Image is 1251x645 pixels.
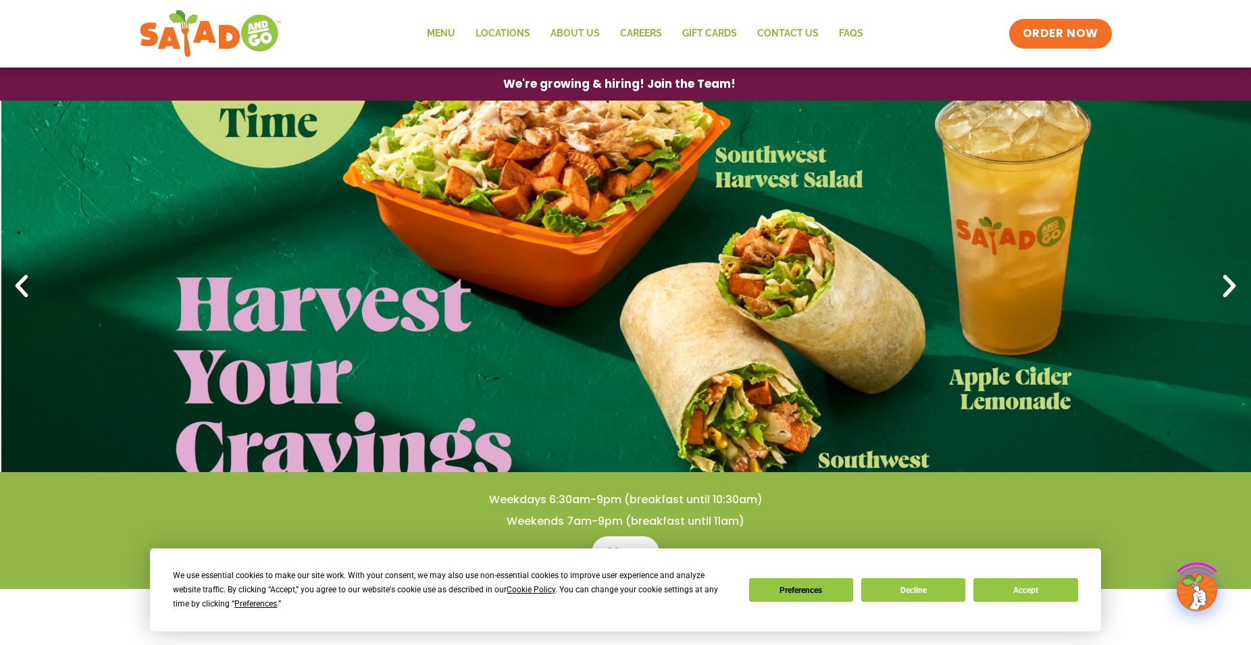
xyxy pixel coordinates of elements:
[234,599,277,609] span: Preferences
[27,492,1224,507] h4: Weekdays 6:30am-9pm (breakfast until 10:30am)
[503,78,736,90] span: We're growing & hiring! Join the Team!
[610,18,672,49] a: Careers
[27,514,1224,529] h4: Weekends 7am-9pm (breakfast until 11am)
[1023,26,1098,42] span: ORDER NOW
[465,18,540,49] a: Locations
[173,569,732,611] div: We use essential cookies to make our site work. With your consent, we may also use non-essential ...
[540,18,610,49] a: About Us
[592,536,659,569] a: Menu
[139,7,282,61] img: new-SAG-logo-768×292
[749,578,853,602] button: Preferences
[150,548,1101,631] div: Cookie Consent Prompt
[1009,19,1112,49] a: ORDER NOW
[829,18,873,49] a: FAQs
[507,585,555,594] span: Cookie Policy
[861,578,965,602] button: Decline
[747,18,829,49] a: Contact Us
[608,544,642,561] span: Menu
[973,578,1077,602] button: Accept
[672,18,747,49] a: GIFT CARDS
[417,18,465,49] a: Menu
[483,68,756,100] a: We're growing & hiring! Join the Team!
[417,18,873,49] nav: Menu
